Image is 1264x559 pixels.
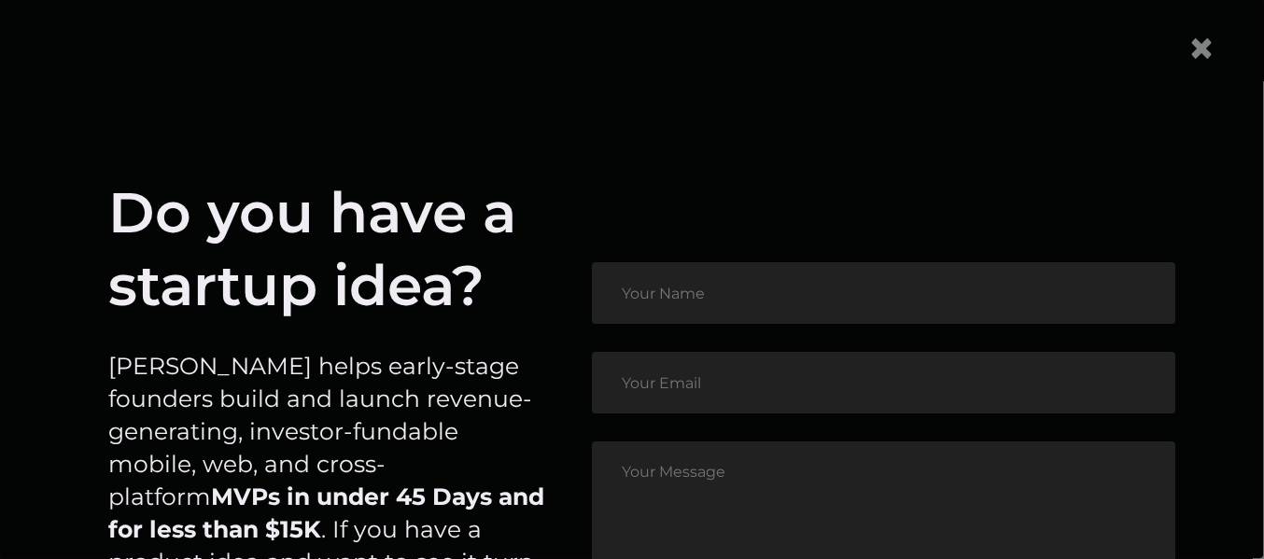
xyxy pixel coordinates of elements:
[108,482,544,543] strong: MVPs in under 45 Days and for less than $15K
[592,262,1175,324] input: Your Name
[592,352,1175,413] input: Your Email
[1187,20,1215,77] span: ×
[1173,10,1230,87] button: Close
[108,176,545,322] h1: Do you have a startup idea?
